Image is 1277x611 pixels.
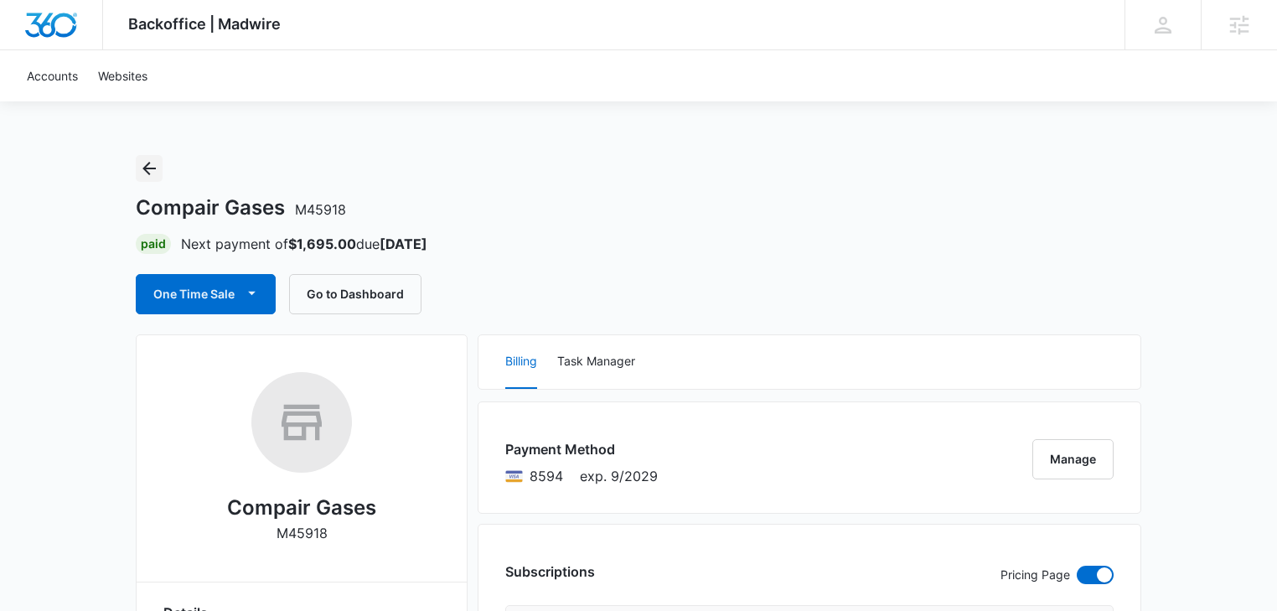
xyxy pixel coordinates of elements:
[277,523,328,543] p: M45918
[128,15,281,33] span: Backoffice | Madwire
[505,335,537,389] button: Billing
[530,466,563,486] span: Visa ending with
[181,234,427,254] p: Next payment of due
[505,439,658,459] h3: Payment Method
[295,201,346,218] span: M45918
[136,195,346,220] h1: Compair Gases
[289,274,421,314] button: Go to Dashboard
[1000,566,1070,584] p: Pricing Page
[136,274,276,314] button: One Time Sale
[380,236,427,252] strong: [DATE]
[1032,439,1114,479] button: Manage
[136,234,171,254] div: Paid
[17,50,88,101] a: Accounts
[505,562,595,582] h3: Subscriptions
[557,335,635,389] button: Task Manager
[88,50,158,101] a: Websites
[136,155,163,182] button: Back
[288,236,356,252] strong: $1,695.00
[580,466,658,486] span: exp. 9/2029
[227,493,376,523] h2: Compair Gases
